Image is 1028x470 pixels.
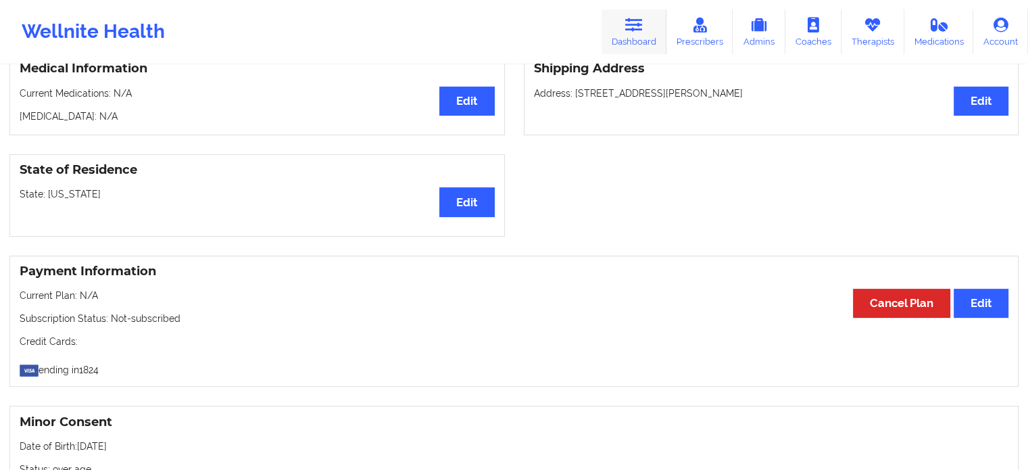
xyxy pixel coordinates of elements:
[534,61,1009,76] h3: Shipping Address
[954,87,1008,116] button: Edit
[602,9,666,54] a: Dashboard
[20,187,495,201] p: State: [US_STATE]
[20,289,1008,302] p: Current Plan: N/A
[20,415,1008,430] h3: Minor Consent
[733,9,785,54] a: Admins
[20,440,1008,453] p: Date of Birth: [DATE]
[841,9,904,54] a: Therapists
[20,87,495,100] p: Current Medications: N/A
[20,61,495,76] h3: Medical Information
[20,162,495,178] h3: State of Residence
[20,335,1008,348] p: Credit Cards:
[904,9,974,54] a: Medications
[666,9,733,54] a: Prescribers
[20,312,1008,325] p: Subscription Status: Not-subscribed
[785,9,841,54] a: Coaches
[973,9,1028,54] a: Account
[534,87,1009,100] p: Address: [STREET_ADDRESS][PERSON_NAME]
[439,187,494,216] button: Edit
[20,264,1008,279] h3: Payment Information
[20,110,495,123] p: [MEDICAL_DATA]: N/A
[853,289,950,318] button: Cancel Plan
[954,289,1008,318] button: Edit
[439,87,494,116] button: Edit
[20,358,1008,377] p: ending in 1824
